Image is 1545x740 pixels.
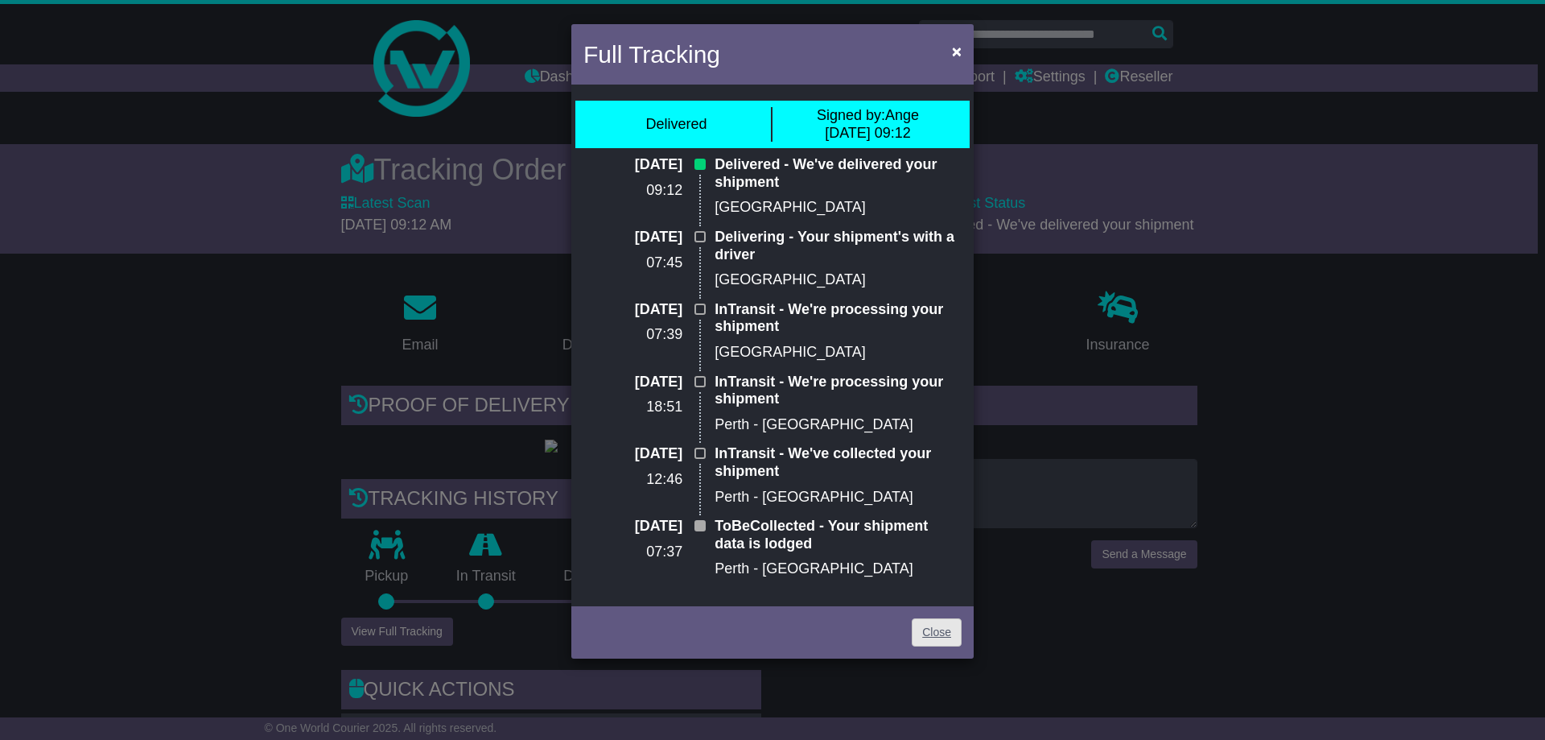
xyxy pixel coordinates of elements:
[715,229,962,263] p: Delivering - Your shipment's with a driver
[715,416,962,434] p: Perth - [GEOGRAPHIC_DATA]
[583,156,682,174] p: [DATE]
[583,229,682,246] p: [DATE]
[583,544,682,561] p: 07:37
[715,301,962,336] p: InTransit - We're processing your shipment
[817,107,885,123] span: Signed by:
[583,254,682,272] p: 07:45
[715,489,962,506] p: Perth - [GEOGRAPHIC_DATA]
[952,42,962,60] span: ×
[715,156,962,191] p: Delivered - We've delivered your shipment
[645,116,707,134] div: Delivered
[583,301,682,319] p: [DATE]
[715,271,962,289] p: [GEOGRAPHIC_DATA]
[583,36,720,72] h4: Full Tracking
[715,374,962,408] p: InTransit - We're processing your shipment
[583,445,682,463] p: [DATE]
[715,344,962,362] p: [GEOGRAPHIC_DATA]
[715,199,962,217] p: [GEOGRAPHIC_DATA]
[817,107,919,142] div: Ange [DATE] 09:12
[715,518,962,552] p: ToBeCollected - Your shipment data is lodged
[583,326,682,344] p: 07:39
[583,374,682,391] p: [DATE]
[583,182,682,200] p: 09:12
[583,471,682,489] p: 12:46
[944,35,970,68] button: Close
[715,445,962,480] p: InTransit - We've collected your shipment
[583,518,682,535] p: [DATE]
[583,399,682,416] p: 18:51
[912,618,962,647] a: Close
[715,560,962,578] p: Perth - [GEOGRAPHIC_DATA]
